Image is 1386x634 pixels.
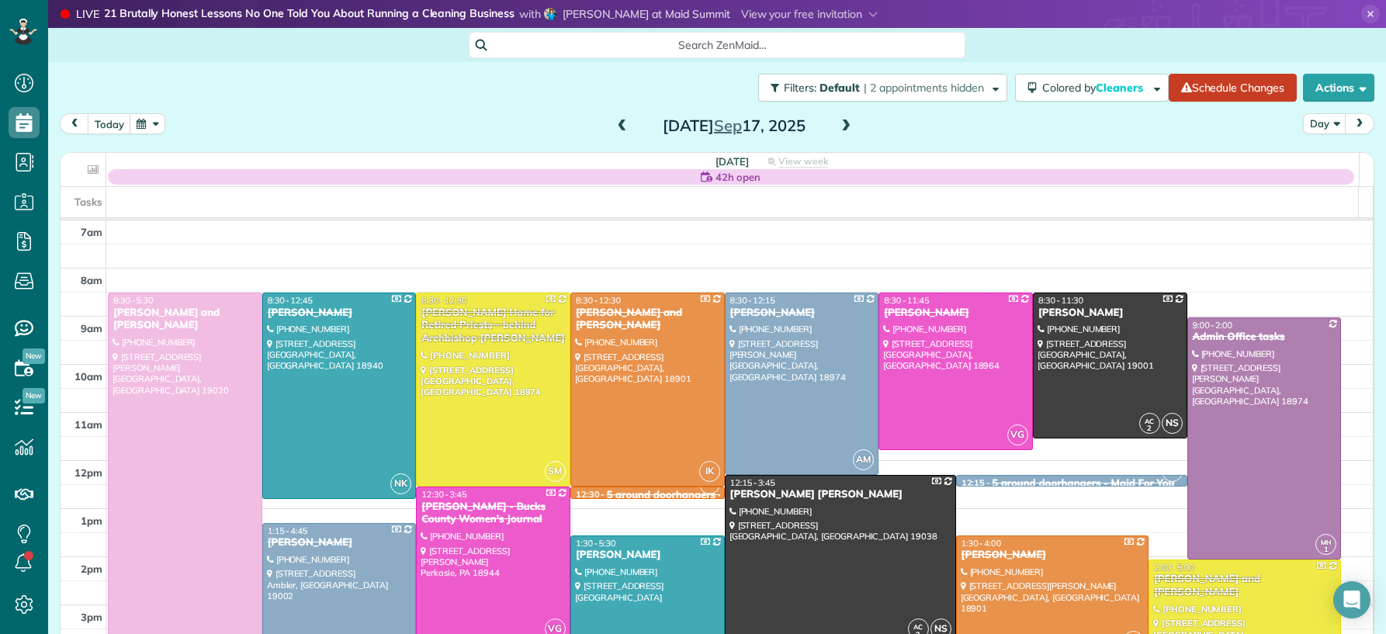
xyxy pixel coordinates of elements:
span: 8:30 - 12:30 [421,295,466,306]
span: New [23,388,45,404]
div: [PERSON_NAME] [961,549,1144,562]
div: [PERSON_NAME] [883,307,1028,320]
span: 8:30 - 12:15 [730,295,775,306]
div: [PERSON_NAME] [267,307,412,320]
div: [PERSON_NAME] and [PERSON_NAME] [575,307,720,333]
span: Default [819,81,861,95]
span: 8:30 - 11:45 [884,295,929,306]
a: Schedule Changes [1169,74,1297,102]
span: IK [699,461,720,482]
span: NS [1162,413,1183,434]
span: | 2 appointments hidden [864,81,984,95]
span: 11am [74,418,102,431]
button: Actions [1303,74,1374,102]
span: [DATE] [716,155,749,168]
div: Open Intercom Messenger [1333,581,1370,618]
span: View week [778,155,828,168]
div: 5 around doorhangers - Maid For You [992,477,1174,490]
strong: 21 Brutally Honest Lessons No One Told You About Running a Cleaning Business [104,6,515,23]
span: 1pm [81,514,102,527]
button: today [88,113,131,134]
span: 7am [81,226,102,238]
span: [PERSON_NAME] at Maid Summit [563,7,730,21]
span: NK [390,473,411,494]
button: Filters: Default | 2 appointments hidden [758,74,1007,102]
span: 2pm [81,563,102,575]
span: 10am [74,370,102,383]
span: Sep [714,116,742,135]
span: Cleaners [1096,81,1145,95]
small: 2 [1140,421,1159,436]
small: 1 [1316,542,1336,557]
span: 8:30 - 12:30 [576,295,621,306]
span: 1:15 - 4:45 [268,525,308,536]
span: 42h open [716,169,761,185]
span: MH [1321,538,1332,546]
span: 1:30 - 4:00 [962,538,1002,549]
span: 8am [81,274,102,286]
span: Filters: [784,81,816,95]
span: Colored by [1042,81,1149,95]
span: VG [1007,424,1028,445]
span: 8:30 - 12:45 [268,295,313,306]
a: Filters: Default | 2 appointments hidden [750,74,1007,102]
span: AC [1145,417,1154,425]
button: Day [1303,113,1346,134]
button: prev [60,113,89,134]
span: 12:30 - 3:45 [421,489,466,500]
span: 2:00 - 5:00 [1154,562,1194,573]
div: [PERSON_NAME] [1038,307,1183,320]
span: SM [545,461,566,482]
div: 5 around doorhangers - Maid For You [607,489,789,502]
div: [PERSON_NAME] [267,536,412,549]
span: 8:30 - 11:30 [1038,295,1083,306]
div: [PERSON_NAME] Home for Retired Priests - behind Archbishop [PERSON_NAME] [421,307,566,346]
div: Admin Office tasks [1192,331,1337,344]
div: [PERSON_NAME] [575,549,720,562]
span: 12:15 - 3:45 [730,477,775,488]
span: with [519,7,541,21]
div: [PERSON_NAME] [729,307,875,320]
span: 9:00 - 2:00 [1193,320,1233,331]
span: 1:30 - 5:30 [576,538,616,549]
div: [PERSON_NAME] - Bucks County Women's Journal [421,501,566,527]
span: Tasks [74,196,102,208]
span: New [23,348,45,364]
span: AC [913,622,923,631]
span: 12pm [74,466,102,479]
div: [PERSON_NAME] and [PERSON_NAME] [1153,573,1336,599]
button: next [1345,113,1374,134]
span: 3pm [81,611,102,623]
span: 8:30 - 5:30 [113,295,154,306]
span: 9am [81,322,102,334]
div: [PERSON_NAME] and [PERSON_NAME] [113,307,258,333]
h2: [DATE] 17, 2025 [637,117,831,134]
img: angela-brown-4d683074ae0fcca95727484455e3f3202927d5098cd1ff65ad77dadb9e4011d8.jpg [544,8,556,20]
span: AM [853,449,874,470]
button: Colored byCleaners [1015,74,1169,102]
div: [PERSON_NAME] [PERSON_NAME] [729,488,951,501]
